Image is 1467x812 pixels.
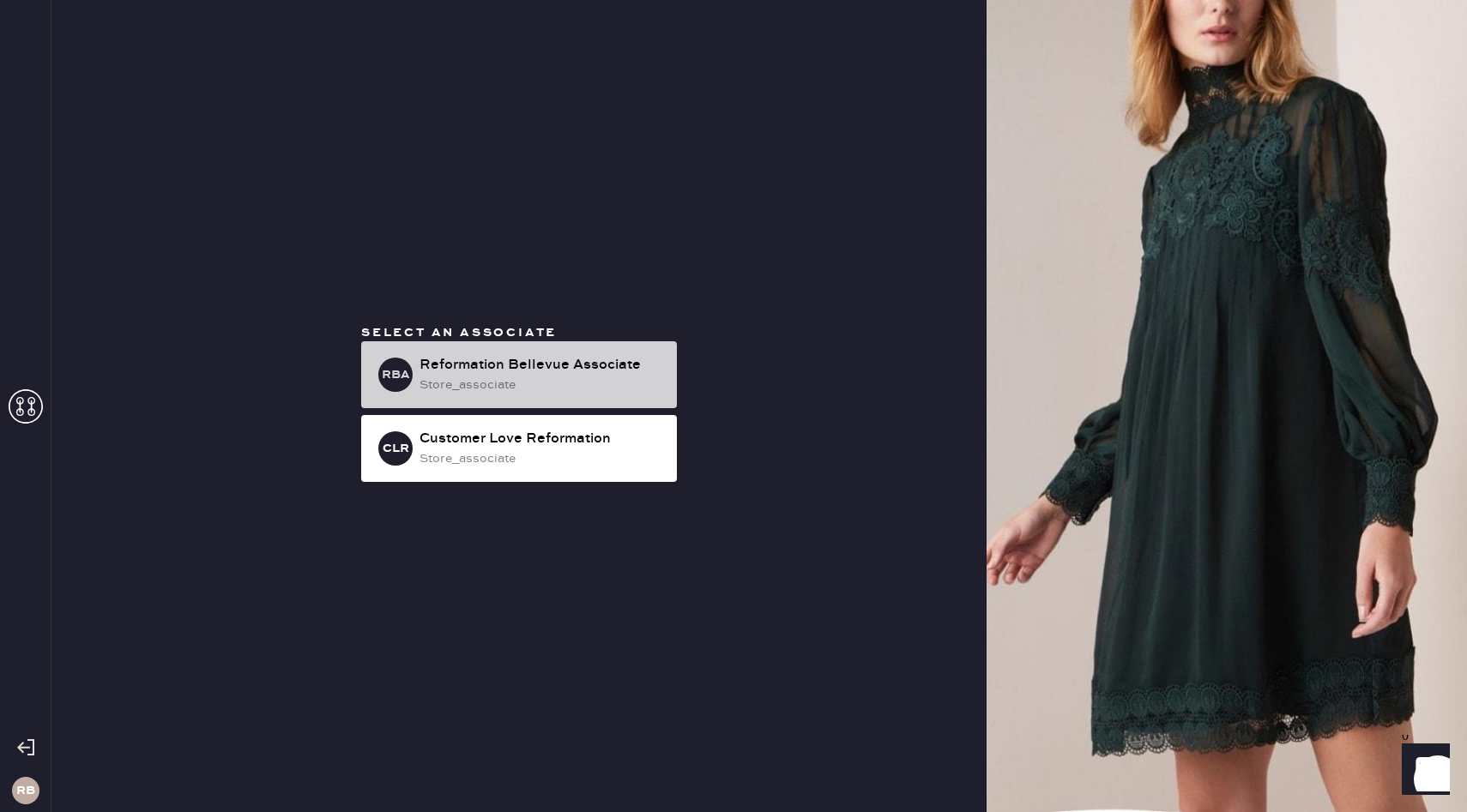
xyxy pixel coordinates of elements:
h3: RBA [382,369,410,381]
div: store_associate [420,376,663,394]
h3: CLR [383,442,409,454]
div: store_associate [420,449,663,468]
div: Customer Love Reformation [420,429,663,449]
h3: RB [16,785,35,797]
div: Reformation Bellevue Associate [420,355,663,376]
iframe: Front Chat [1385,735,1459,809]
span: Select an associate [361,325,557,340]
